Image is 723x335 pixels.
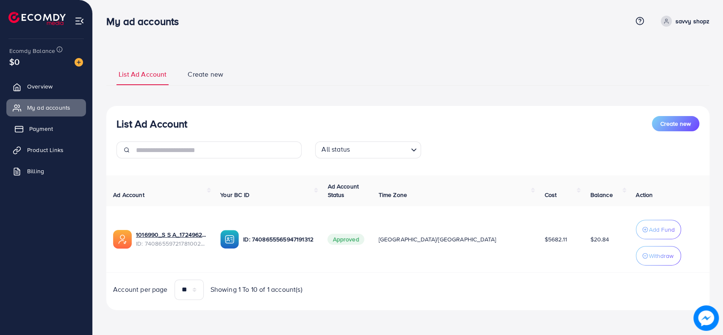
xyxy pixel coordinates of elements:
[27,167,44,175] span: Billing
[119,69,166,79] span: List Ad Account
[320,143,352,156] span: All status
[136,230,207,239] a: 1016990_S S A_1724962144647
[590,191,612,199] span: Balance
[27,103,70,112] span: My ad accounts
[113,191,144,199] span: Ad Account
[378,235,496,244] span: [GEOGRAPHIC_DATA]/[GEOGRAPHIC_DATA]
[188,69,223,79] span: Create new
[9,55,19,68] span: $0
[220,191,249,199] span: Your BC ID
[544,235,567,244] span: $5682.11
[211,285,302,294] span: Showing 1 To 10 of 1 account(s)
[6,99,86,116] a: My ad accounts
[636,246,681,266] button: Withdraw
[8,12,66,25] img: logo
[649,224,675,235] p: Add Fund
[113,230,132,249] img: ic-ads-acc.e4c84228.svg
[136,239,207,248] span: ID: 7408655972178100240
[544,191,557,199] span: Cost
[657,16,709,27] a: savvy shopz
[352,143,407,156] input: Search for option
[590,235,609,244] span: $20.84
[649,251,673,261] p: Withdraw
[315,141,421,158] div: Search for option
[378,191,407,199] span: Time Zone
[660,119,691,128] span: Create new
[27,146,64,154] span: Product Links
[693,305,719,331] img: image
[6,78,86,95] a: Overview
[75,16,84,26] img: menu
[113,285,168,294] span: Account per page
[6,141,86,158] a: Product Links
[6,163,86,180] a: Billing
[327,234,364,245] span: Approved
[29,125,53,133] span: Payment
[6,120,86,137] a: Payment
[243,234,314,244] p: ID: 7408655565947191312
[327,182,359,199] span: Ad Account Status
[27,82,53,91] span: Overview
[675,16,709,26] p: savvy shopz
[116,118,187,130] h3: List Ad Account
[652,116,699,131] button: Create new
[136,230,207,248] div: <span class='underline'>1016990_S S A_1724962144647</span></br>7408655972178100240
[636,191,653,199] span: Action
[220,230,239,249] img: ic-ba-acc.ded83a64.svg
[9,47,55,55] span: Ecomdy Balance
[106,15,186,28] h3: My ad accounts
[636,220,681,239] button: Add Fund
[75,58,83,66] img: image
